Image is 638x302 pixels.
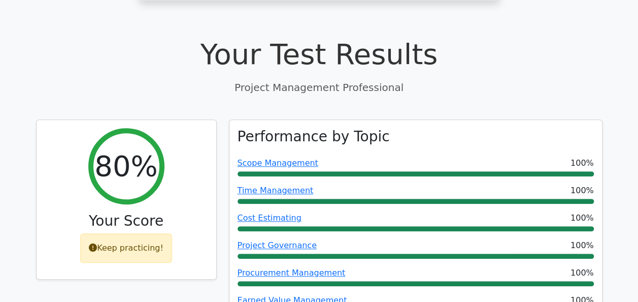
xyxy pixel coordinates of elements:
[570,267,594,279] span: 100%
[238,158,318,168] a: Scope Management
[94,149,157,183] h2: 80%
[238,186,314,195] a: Time Management
[570,185,594,197] span: 100%
[238,213,301,223] a: Cost Estimating
[238,128,390,145] h3: Performance by Topic
[80,233,172,263] div: Keep practicing!
[570,212,594,224] span: 100%
[36,80,602,95] p: Project Management Professional
[570,239,594,252] span: 100%
[570,157,594,169] span: 100%
[45,213,208,230] h3: Your Score
[36,37,602,71] h1: Your Test Results
[238,240,317,250] a: Project Governance
[238,268,346,278] a: Procurement Management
